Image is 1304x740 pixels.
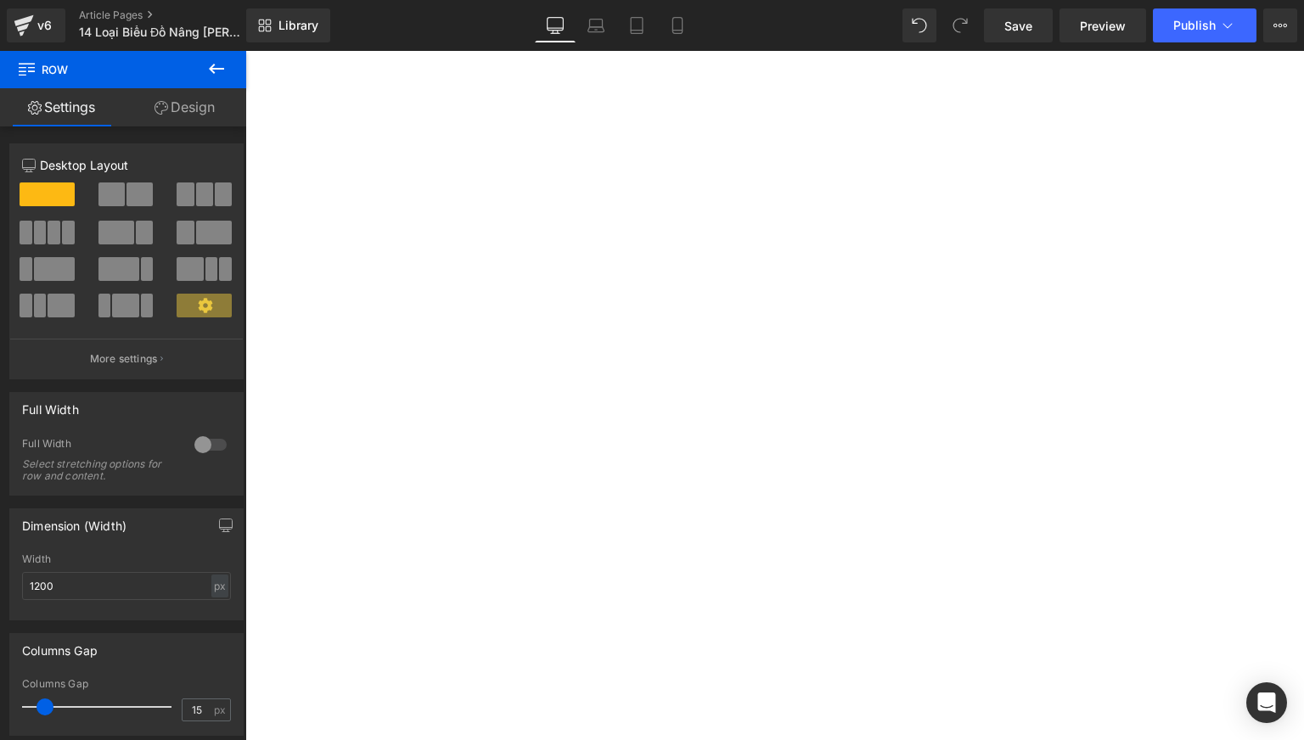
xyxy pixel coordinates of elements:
[22,572,231,600] input: auto
[90,351,158,367] p: More settings
[278,18,318,33] span: Library
[79,8,274,22] a: Article Pages
[22,678,231,690] div: Columns Gap
[657,8,698,42] a: Mobile
[1153,8,1256,42] button: Publish
[246,8,330,42] a: New Library
[1263,8,1297,42] button: More
[22,553,231,565] div: Width
[1246,682,1287,723] div: Open Intercom Messenger
[7,8,65,42] a: v6
[22,509,126,533] div: Dimension (Width)
[943,8,977,42] button: Redo
[17,51,187,88] span: Row
[22,437,177,455] div: Full Width
[10,339,243,378] button: More settings
[34,14,55,36] div: v6
[22,458,175,482] div: Select stretching options for row and content.
[79,25,242,39] span: 14 Loại Biểu Đồ Nâng [PERSON_NAME]
[902,8,936,42] button: Undo
[123,88,246,126] a: Design
[1173,19,1216,32] span: Publish
[211,575,228,597] div: px
[576,8,616,42] a: Laptop
[616,8,657,42] a: Tablet
[1059,8,1146,42] a: Preview
[22,156,231,174] p: Desktop Layout
[214,704,228,715] span: px
[22,634,98,658] div: Columns Gap
[535,8,576,42] a: Desktop
[1080,17,1126,35] span: Preview
[22,393,79,417] div: Full Width
[1004,17,1032,35] span: Save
